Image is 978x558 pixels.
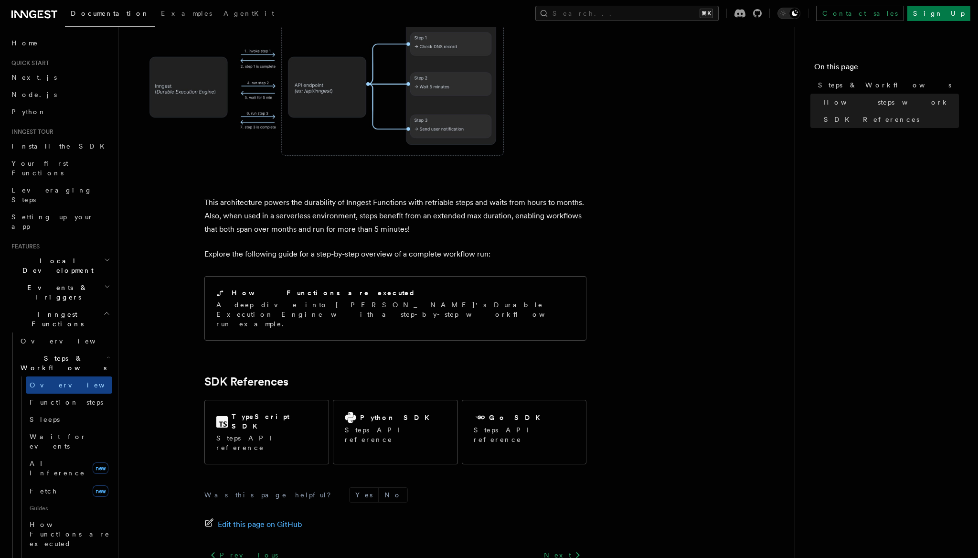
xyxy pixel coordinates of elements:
[26,394,112,411] a: Function steps
[26,501,112,516] span: Guides
[216,433,317,452] p: Steps API reference
[8,208,112,235] a: Setting up your app
[8,34,112,52] a: Home
[218,518,302,531] span: Edit this page on GitHub
[93,485,108,497] span: new
[204,375,288,388] a: SDK References
[8,128,53,136] span: Inngest tour
[11,160,68,177] span: Your first Functions
[204,490,338,500] p: Was this page helpful?
[26,455,112,482] a: AI Inferencenew
[26,516,112,552] a: How Functions are executed
[8,103,112,120] a: Python
[777,8,800,19] button: Toggle dark mode
[8,155,112,182] a: Your first Functions
[93,462,108,474] span: new
[218,3,280,26] a: AgentKit
[30,398,103,406] span: Function steps
[379,488,407,502] button: No
[204,518,302,531] a: Edit this page on GitHub
[11,142,110,150] span: Install the SDK
[824,97,949,107] span: How steps work
[65,3,155,27] a: Documentation
[232,412,317,431] h2: TypeScript SDK
[11,74,57,81] span: Next.js
[350,488,378,502] button: Yes
[30,433,86,450] span: Wait for events
[21,337,119,345] span: Overview
[535,6,719,21] button: Search...⌘K
[333,400,457,464] a: Python SDKSteps API reference
[216,300,574,329] p: A deep dive into [PERSON_NAME]'s Durable Execution Engine with a step-by-step workflow run example.
[8,138,112,155] a: Install the SDK
[8,310,103,329] span: Inngest Functions
[907,6,970,21] a: Sign Up
[814,76,959,94] a: Steps & Workflows
[11,91,57,98] span: Node.js
[204,247,586,261] p: Explore the following guide for a step-by-step overview of a complete workflow run:
[8,243,40,250] span: Features
[8,252,112,279] button: Local Development
[26,428,112,455] a: Wait for events
[462,400,586,464] a: Go SDKSteps API reference
[816,6,904,21] a: Contact sales
[204,400,329,464] a: TypeScript SDKSteps API reference
[8,256,104,275] span: Local Development
[814,61,959,76] h4: On this page
[223,10,274,17] span: AgentKit
[11,38,38,48] span: Home
[26,482,112,501] a: Fetchnew
[155,3,218,26] a: Examples
[11,108,46,116] span: Python
[824,115,919,124] span: SDK References
[8,306,112,333] button: Inngest Functions
[700,9,713,18] kbd: ⌘K
[204,196,586,236] p: This architecture powers the durability of Inngest Functions with retriable steps and waits from ...
[26,376,112,394] a: Overview
[204,276,586,341] a: How Functions are executedA deep dive into [PERSON_NAME]'s Durable Execution Engine with a step-b...
[345,425,446,444] p: Steps API reference
[8,69,112,86] a: Next.js
[818,80,951,90] span: Steps & Workflows
[8,283,104,302] span: Events & Triggers
[820,111,959,128] a: SDK References
[8,182,112,208] a: Leveraging Steps
[474,425,574,444] p: Steps API reference
[17,350,112,376] button: Steps & Workflows
[8,59,49,67] span: Quick start
[489,413,546,422] h2: Go SDK
[30,381,128,389] span: Overview
[8,279,112,306] button: Events & Triggers
[8,86,112,103] a: Node.js
[161,10,212,17] span: Examples
[232,288,416,298] h2: How Functions are executed
[30,487,57,495] span: Fetch
[71,10,149,17] span: Documentation
[360,413,435,422] h2: Python SDK
[30,416,60,423] span: Sleeps
[30,521,110,547] span: How Functions are executed
[17,333,112,350] a: Overview
[30,460,85,477] span: AI Inference
[820,94,959,111] a: How steps work
[11,186,92,204] span: Leveraging Steps
[26,411,112,428] a: Sleeps
[17,354,106,373] span: Steps & Workflows
[11,213,94,230] span: Setting up your app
